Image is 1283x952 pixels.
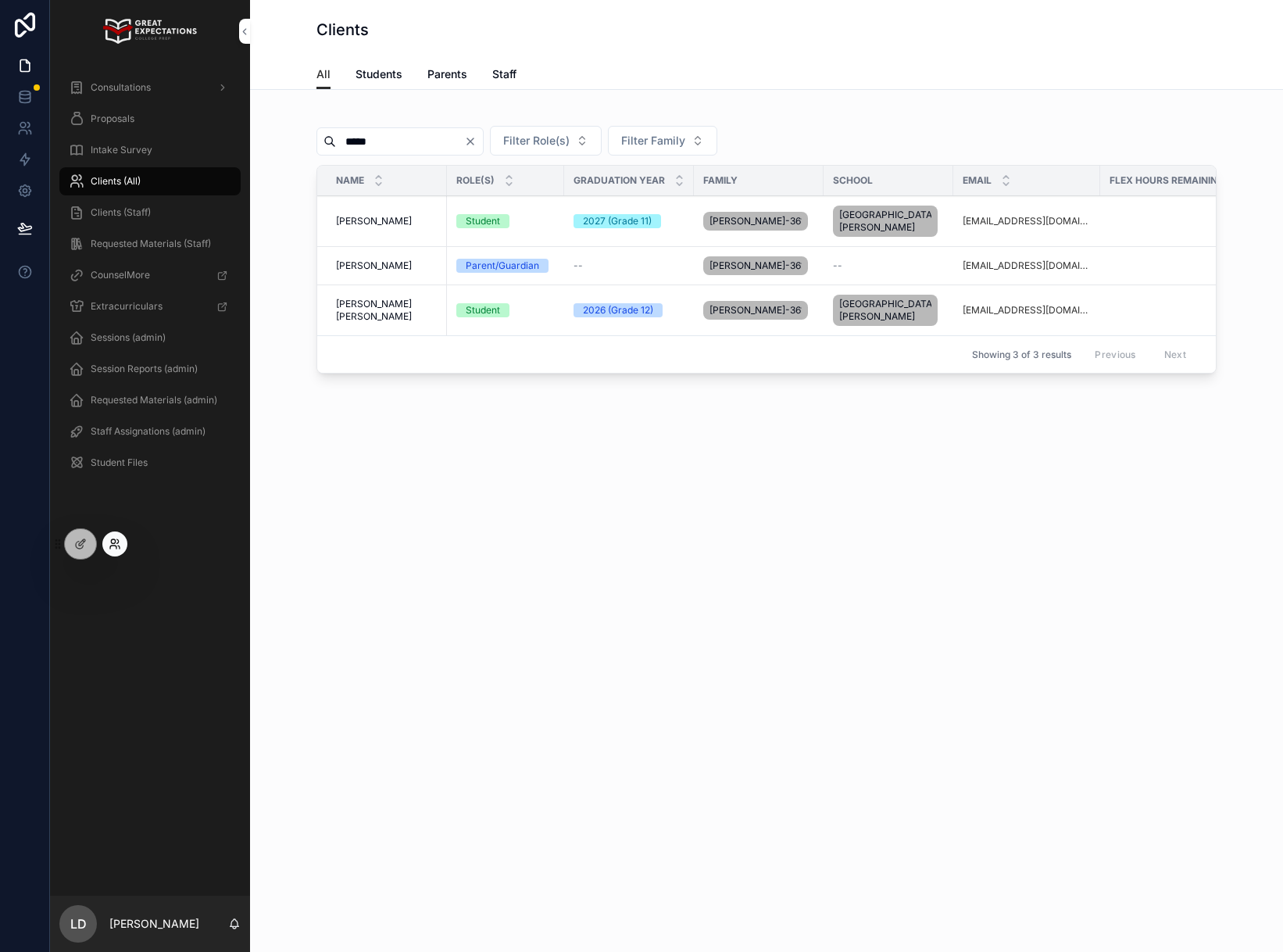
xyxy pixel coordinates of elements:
[91,113,134,125] span: Proposals
[574,259,684,272] a: --
[574,174,665,187] span: Graduation Year
[456,303,555,317] a: Student
[963,304,1091,317] a: [EMAIL_ADDRESS][DOMAIN_NAME]
[70,914,87,933] span: LD
[963,215,1091,227] a: [EMAIL_ADDRESS][DOMAIN_NAME]
[91,269,150,281] span: CounselMore
[574,259,583,272] span: --
[456,259,555,273] a: Parent/Guardian
[356,66,402,82] span: Students
[427,66,467,82] span: Parents
[466,214,500,228] div: Student
[91,300,163,313] span: Extracurriculars
[59,105,241,133] a: Proposals
[490,126,602,156] button: Select Button
[839,298,931,323] span: [GEOGRAPHIC_DATA][PERSON_NAME]
[709,304,802,317] span: [PERSON_NAME]-361
[427,60,467,91] a: Parents
[833,259,944,272] a: --
[59,261,241,289] a: CounselMore
[709,259,802,272] span: [PERSON_NAME]-361
[972,349,1071,361] span: Showing 3 of 3 results
[492,60,516,91] a: Staff
[963,174,992,187] span: Email
[336,298,438,323] a: [PERSON_NAME] [PERSON_NAME]
[91,394,217,406] span: Requested Materials (admin)
[466,259,539,273] div: Parent/Guardian
[703,209,814,234] a: [PERSON_NAME]-361
[91,175,141,188] span: Clients (All)
[608,126,717,156] button: Select Button
[103,19,196,44] img: App logo
[621,133,685,149] span: Filter Family
[59,386,241,414] a: Requested Materials (admin)
[839,209,931,234] span: [GEOGRAPHIC_DATA][PERSON_NAME]
[1110,174,1224,187] span: Flex Hours Remaining
[833,259,842,272] span: --
[336,215,438,227] a: [PERSON_NAME]
[356,60,402,91] a: Students
[703,253,814,278] a: [PERSON_NAME]-361
[316,60,331,90] a: All
[109,916,199,932] p: [PERSON_NAME]
[59,167,241,195] a: Clients (All)
[574,214,684,228] a: 2027 (Grade 11)
[963,259,1091,272] a: [EMAIL_ADDRESS][DOMAIN_NAME]
[336,259,412,272] span: [PERSON_NAME]
[336,215,412,227] span: [PERSON_NAME]
[583,214,652,228] div: 2027 (Grade 11)
[91,81,151,94] span: Consultations
[492,66,516,82] span: Staff
[574,303,684,317] a: 2026 (Grade 12)
[456,214,555,228] a: Student
[91,144,152,156] span: Intake Survey
[59,417,241,446] a: Staff Assignations (admin)
[91,331,166,344] span: Sessions (admin)
[703,298,814,323] a: [PERSON_NAME]-361
[91,206,151,219] span: Clients (Staff)
[703,174,738,187] span: Family
[91,363,198,375] span: Session Reports (admin)
[59,73,241,102] a: Consultations
[91,238,211,250] span: Requested Materials (Staff)
[91,425,205,438] span: Staff Assignations (admin)
[316,19,369,41] h1: Clients
[50,63,250,497] div: scrollable content
[583,303,653,317] div: 2026 (Grade 12)
[1110,215,1244,227] a: 7.50
[59,324,241,352] a: Sessions (admin)
[833,292,944,329] a: [GEOGRAPHIC_DATA][PERSON_NAME]
[91,456,148,469] span: Student Files
[59,136,241,164] a: Intake Survey
[336,259,438,272] a: [PERSON_NAME]
[456,174,495,187] span: Role(s)
[59,355,241,383] a: Session Reports (admin)
[464,135,483,148] button: Clear
[833,202,944,240] a: [GEOGRAPHIC_DATA][PERSON_NAME]
[59,292,241,320] a: Extracurriculars
[833,174,873,187] span: School
[59,449,241,477] a: Student Files
[503,133,570,149] span: Filter Role(s)
[316,66,331,82] span: All
[59,230,241,258] a: Requested Materials (Staff)
[709,215,802,227] span: [PERSON_NAME]-361
[466,303,500,317] div: Student
[59,199,241,227] a: Clients (Staff)
[1110,259,1244,272] a: 0.00
[336,174,364,187] span: Name
[1110,304,1244,317] a: 6.50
